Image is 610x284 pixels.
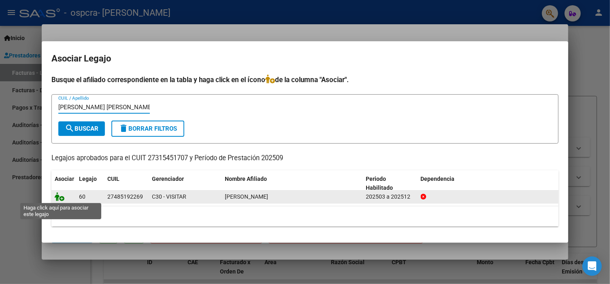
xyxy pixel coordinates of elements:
[363,170,418,197] datatable-header-cell: Periodo Habilitado
[104,170,149,197] datatable-header-cell: CUIL
[582,256,602,276] div: Open Intercom Messenger
[119,125,177,132] span: Borrar Filtros
[119,123,128,133] mat-icon: delete
[152,193,186,200] span: C30 - VISITAR
[51,74,559,85] h4: Busque el afiliado correspondiente en la tabla y haga click en el ícono de la columna "Asociar".
[149,170,222,197] datatable-header-cell: Gerenciador
[51,153,559,163] p: Legajos aprobados para el CUIT 27315451707 y Período de Prestación 202509
[65,125,98,132] span: Buscar
[366,176,393,191] span: Periodo Habilitado
[51,170,76,197] datatable-header-cell: Asociar
[107,176,119,182] span: CUIL
[222,170,363,197] datatable-header-cell: Nombre Afiliado
[225,193,268,200] span: TOLABA GUANTAY SELENA LUZ
[152,176,184,182] span: Gerenciador
[79,176,97,182] span: Legajo
[58,121,105,136] button: Buscar
[55,176,74,182] span: Asociar
[421,176,455,182] span: Dependencia
[418,170,559,197] datatable-header-cell: Dependencia
[111,121,184,137] button: Borrar Filtros
[79,193,85,200] span: 60
[107,192,143,201] div: 27485192269
[51,51,559,66] h2: Asociar Legajo
[76,170,104,197] datatable-header-cell: Legajo
[51,206,559,227] div: 1 registros
[225,176,267,182] span: Nombre Afiliado
[366,192,414,201] div: 202503 a 202512
[65,123,75,133] mat-icon: search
